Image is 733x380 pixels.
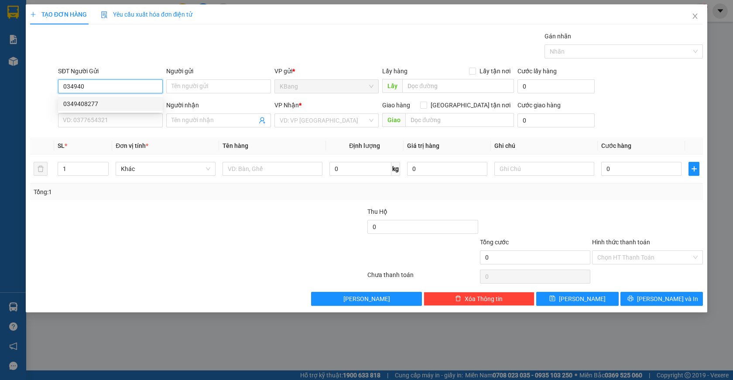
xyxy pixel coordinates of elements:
[637,294,698,304] span: [PERSON_NAME] và In
[259,117,266,124] span: user-add
[7,8,21,17] span: Gửi:
[280,80,374,93] span: KBang
[58,66,163,76] div: SĐT Người Gửi
[683,4,707,29] button: Close
[58,142,65,149] span: SL
[223,142,248,149] span: Tên hàng
[545,33,571,40] label: Gán nhãn
[620,292,703,306] button: printer[PERSON_NAME] và In
[274,66,379,76] div: VP gửi
[536,292,619,306] button: save[PERSON_NAME]
[274,102,299,109] span: VP Nhận
[549,295,555,302] span: save
[7,7,77,18] div: KBang
[83,8,104,17] span: Nhận:
[83,41,139,71] span: ngã tư dất thánh
[559,294,606,304] span: [PERSON_NAME]
[517,79,595,93] input: Cước lấy hàng
[101,11,193,18] span: Yêu cầu xuất hóa đơn điện tử
[367,208,387,215] span: Thu Hộ
[223,162,322,176] input: VD: Bàn, Ghế
[116,142,148,149] span: Đơn vị tính
[517,68,557,75] label: Cước lấy hàng
[349,142,380,149] span: Định lượng
[689,165,699,172] span: plus
[30,11,87,18] span: TẠO ĐƠN HÀNG
[382,68,408,75] span: Lấy hàng
[424,292,534,306] button: deleteXóa Thông tin
[407,162,487,176] input: 0
[476,66,514,76] span: Lấy tận nơi
[30,11,36,17] span: plus
[391,162,400,176] span: kg
[480,239,509,246] span: Tổng cước
[517,113,595,127] input: Cước giao hàng
[34,187,283,197] div: Tổng: 1
[311,292,422,306] button: [PERSON_NAME]
[83,45,96,55] span: DĐ:
[101,11,108,18] img: icon
[34,162,48,176] button: delete
[343,294,390,304] span: [PERSON_NAME]
[465,294,503,304] span: Xóa Thông tin
[405,113,514,127] input: Dọc đường
[627,295,634,302] span: printer
[382,79,402,93] span: Lấy
[427,100,514,110] span: [GEOGRAPHIC_DATA] tận nơi
[83,7,154,18] div: Bình Thạnh
[382,102,410,109] span: Giao hàng
[592,239,650,246] label: Hình thức thanh toán
[58,97,163,111] div: 0349408277
[688,162,699,176] button: plus
[166,100,271,110] div: Người nhận
[382,113,405,127] span: Giao
[517,102,561,109] label: Cước giao hàng
[692,13,699,20] span: close
[455,295,461,302] span: delete
[83,28,154,41] div: 0362732898
[491,137,598,154] th: Ghi chú
[494,162,594,176] input: Ghi Chú
[407,142,439,149] span: Giá trị hàng
[366,270,479,285] div: Chưa thanh toán
[402,79,514,93] input: Dọc đường
[121,162,210,175] span: Khác
[166,66,271,76] div: Người gửi
[601,142,631,149] span: Cước hàng
[7,18,77,30] div: 0787582683
[63,99,158,109] div: 0349408277
[83,18,154,28] div: tú uyên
